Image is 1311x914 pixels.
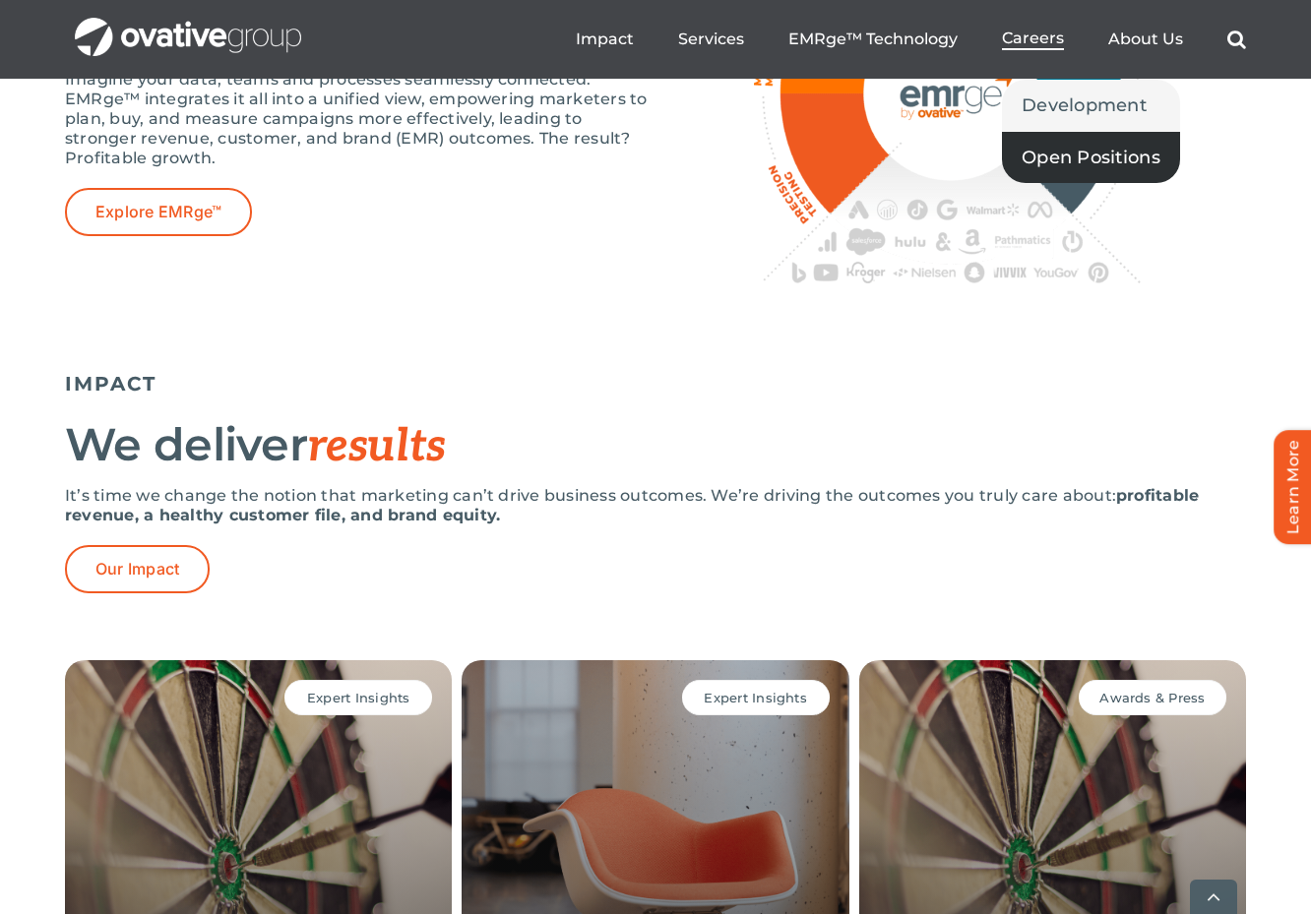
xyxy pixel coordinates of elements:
a: About Us [1108,30,1183,49]
span: Our Impact [95,560,179,579]
a: Our Impact [65,545,210,593]
p: Imagine your data, teams and processes seamlessly connected. EMRge™ integrates it all into a unif... [65,70,655,168]
a: Explore EMRge™ [65,188,252,236]
a: Development [1002,80,1180,131]
a: Careers [1002,29,1064,50]
span: Let's Raise The [65,321,456,392]
a: Services [678,30,744,49]
strong: profitable revenue, a healthy customer file, and brand equity. [65,486,1199,524]
a: Search [1227,30,1246,49]
p: It’s time we change the notion that marketing can’t drive business outcomes. We’re driving the ou... [65,486,1246,525]
em: results [307,419,445,474]
nav: Menu [576,8,1246,71]
span: Explore EMRge™ [95,203,221,221]
a: Impact [576,30,634,49]
a: EMRge™ Technology [788,30,958,49]
span: Careers [1002,29,1064,48]
a: Open Positions [1002,132,1180,183]
span: Open Positions [1022,144,1160,171]
span: Development [1022,91,1147,119]
h2: We deliver [65,420,1246,471]
h5: IMPACT [65,372,1246,396]
a: OG_Full_horizontal_WHT [75,16,301,34]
